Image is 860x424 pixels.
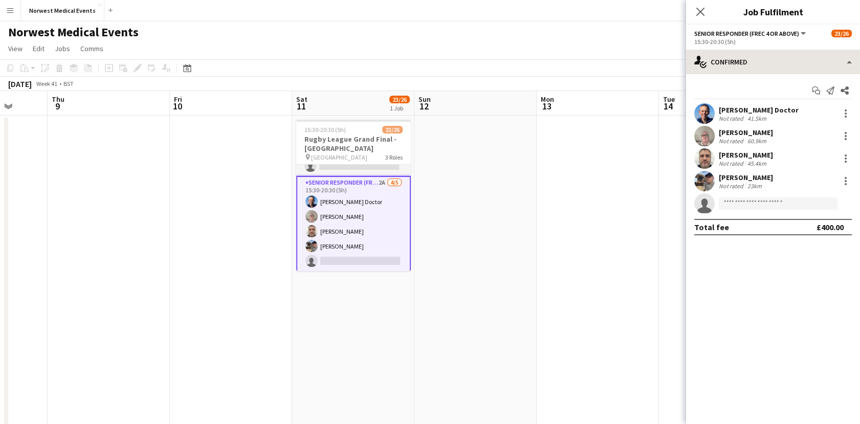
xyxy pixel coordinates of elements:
[385,153,403,161] span: 3 Roles
[694,30,799,37] span: Senior Responder (FREC 4 or Above)
[50,100,64,112] span: 9
[8,44,23,53] span: View
[55,44,70,53] span: Jobs
[745,137,768,145] div: 60.9km
[719,173,773,182] div: [PERSON_NAME]
[382,126,403,133] span: 23/26
[663,95,675,104] span: Tue
[745,182,764,190] div: 23km
[719,137,745,145] div: Not rated
[172,100,182,112] span: 10
[21,1,104,20] button: Norwest Medical Events
[694,38,852,46] div: 15:30-20:30 (5h)
[76,42,107,55] a: Comms
[417,100,431,112] span: 12
[296,135,411,153] h3: Rugby League Grand Final - [GEOGRAPHIC_DATA]
[719,115,745,122] div: Not rated
[296,176,411,272] app-card-role: Senior Responder (FREC 4 or Above)2A4/515:30-20:30 (5h)[PERSON_NAME] Doctor[PERSON_NAME][PERSON_N...
[296,120,411,271] app-job-card: 15:30-20:30 (5h)23/26Rugby League Grand Final - [GEOGRAPHIC_DATA] [GEOGRAPHIC_DATA]3 Roles[PERSON...
[539,100,554,112] span: 13
[719,105,799,115] div: [PERSON_NAME] Doctor
[296,95,307,104] span: Sat
[4,42,27,55] a: View
[541,95,554,104] span: Mon
[694,30,807,37] button: Senior Responder (FREC 4 or Above)
[719,182,745,190] div: Not rated
[719,160,745,167] div: Not rated
[719,128,773,137] div: [PERSON_NAME]
[745,160,768,167] div: 45.4km
[719,150,773,160] div: [PERSON_NAME]
[304,126,346,133] span: 15:30-20:30 (5h)
[817,222,844,232] div: £400.00
[174,95,182,104] span: Fri
[831,30,852,37] span: 23/26
[295,100,307,112] span: 11
[390,104,409,112] div: 1 Job
[694,222,729,232] div: Total fee
[8,25,139,40] h1: Norwest Medical Events
[661,100,675,112] span: 14
[311,153,367,161] span: [GEOGRAPHIC_DATA]
[63,80,74,87] div: BST
[51,42,74,55] a: Jobs
[686,50,860,74] div: Confirmed
[418,95,431,104] span: Sun
[80,44,103,53] span: Comms
[52,95,64,104] span: Thu
[29,42,49,55] a: Edit
[389,96,410,103] span: 23/26
[8,79,32,89] div: [DATE]
[34,80,59,87] span: Week 41
[745,115,768,122] div: 41.5km
[686,5,860,18] h3: Job Fulfilment
[33,44,45,53] span: Edit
